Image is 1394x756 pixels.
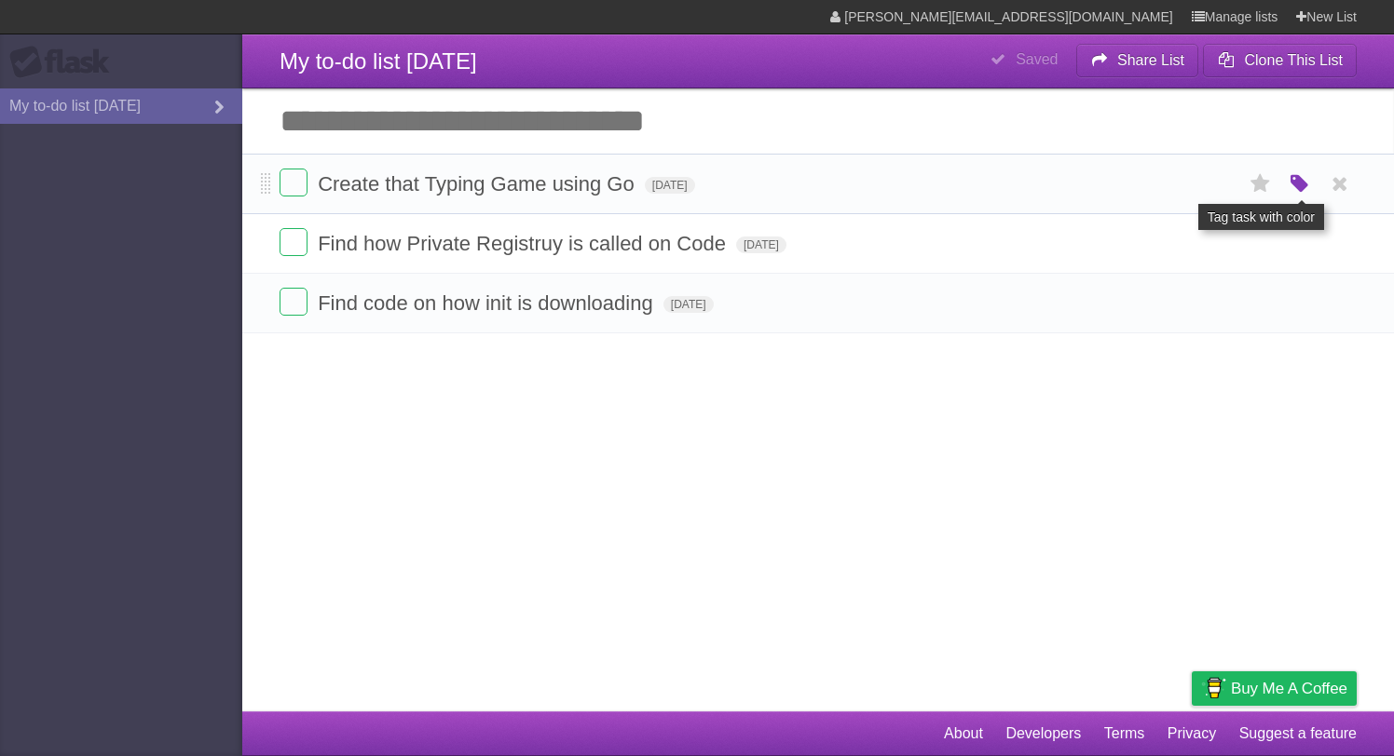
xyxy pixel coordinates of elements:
span: Find code on how init is downloading [318,291,658,315]
a: Suggest a feature [1239,716,1357,751]
label: Done [280,288,307,316]
label: Done [280,228,307,256]
b: Clone This List [1244,52,1343,68]
span: Buy me a coffee [1231,672,1347,705]
label: Star task [1243,169,1278,199]
a: About [944,716,983,751]
span: [DATE] [736,236,786,253]
span: Create that Typing Game using Go [318,172,639,196]
a: Buy me a coffee [1192,671,1357,706]
span: My to-do list [DATE] [280,48,477,74]
button: Clone This List [1203,44,1357,77]
button: Share List [1076,44,1199,77]
span: [DATE] [645,177,695,194]
a: Privacy [1168,716,1216,751]
b: Share List [1117,52,1184,68]
img: Buy me a coffee [1201,672,1226,704]
span: [DATE] [663,296,714,313]
div: Flask [9,46,121,79]
a: Developers [1005,716,1081,751]
a: Terms [1104,716,1145,751]
label: Done [280,169,307,196]
span: Find how Private Registruy is called on Code [318,232,731,255]
b: Saved [1016,51,1058,67]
